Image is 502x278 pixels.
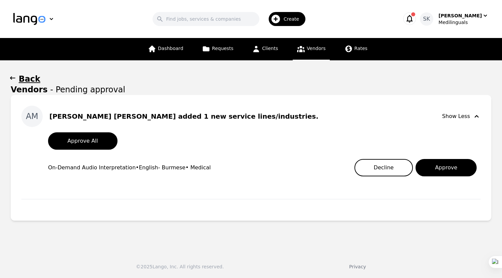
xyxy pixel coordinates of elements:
[439,19,489,26] div: Medilinguals
[340,38,371,60] a: Rates
[11,84,47,95] h1: Vendors
[354,46,367,51] span: Rates
[416,159,477,176] button: Approve
[153,12,259,26] input: Find jobs, services & companies
[144,38,187,60] a: Dashboard
[136,263,224,270] div: © 2025 Lango, Inc. All rights reserved.
[26,111,38,122] span: AM
[198,38,237,60] a: Requests
[212,46,233,51] span: Requests
[11,74,491,84] button: Back
[439,12,482,19] div: [PERSON_NAME]
[293,38,329,60] a: Vendors
[423,15,430,23] span: SK
[262,46,278,51] span: Clients
[349,264,366,269] a: Privacy
[248,38,282,60] a: Clients
[442,106,481,127] button: Show Less
[158,46,183,51] span: Dashboard
[354,159,413,176] button: Decline
[19,74,40,84] h1: Back
[307,46,325,51] span: Vendors
[259,9,310,29] button: Create
[48,164,211,172] div: On-Demand Audio Interpretation • English - Burmese • Medical
[442,112,481,120] div: Show Less
[284,16,304,22] span: Create
[50,84,125,95] span: - Pending approval
[48,132,117,150] button: Approve All
[13,13,45,25] img: Logo
[420,12,489,26] button: SK[PERSON_NAME]Medilinguals
[49,112,318,121] div: [PERSON_NAME] [PERSON_NAME] added 1 new service lines/industries.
